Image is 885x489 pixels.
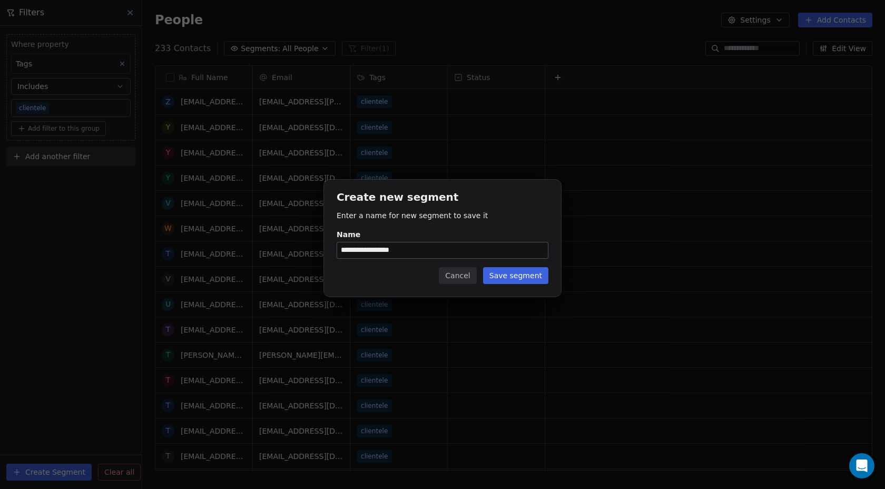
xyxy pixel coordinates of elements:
[337,242,548,258] input: Name
[337,192,548,203] h1: Create new segment
[337,229,548,240] div: Name
[337,210,548,221] p: Enter a name for new segment to save it
[483,267,548,284] button: Save segment
[439,267,476,284] button: Cancel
